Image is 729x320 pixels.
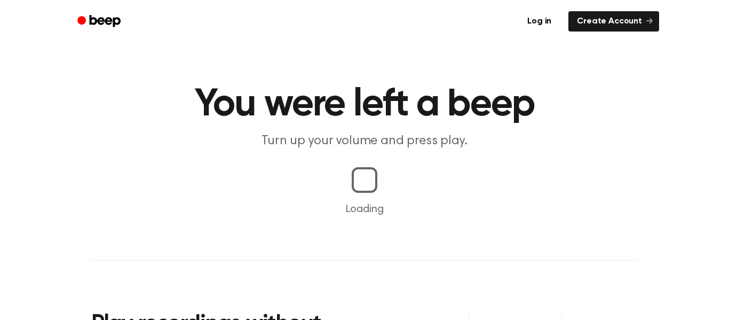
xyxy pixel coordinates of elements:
[70,11,130,32] a: Beep
[160,132,569,150] p: Turn up your volume and press play.
[13,201,716,217] p: Loading
[517,9,562,34] a: Log in
[91,85,638,124] h1: You were left a beep
[568,11,659,32] a: Create Account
